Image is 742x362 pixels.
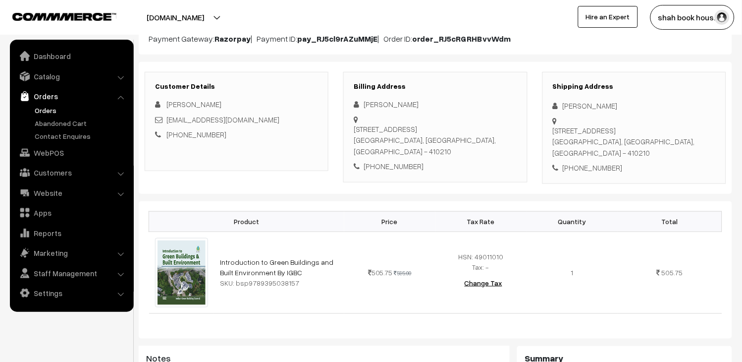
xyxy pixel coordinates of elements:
[12,144,130,162] a: WebPOS
[32,105,130,116] a: Orders
[12,10,99,22] a: COMMMERCE
[112,5,239,30] button: [DOMAIN_NAME]
[457,272,510,294] button: Change Tax
[220,278,338,288] div: SKU: bsp9789395038157
[618,211,722,232] th: Total
[354,99,517,110] div: [PERSON_NAME]
[354,82,517,91] h3: Billing Address
[553,162,716,174] div: [PHONE_NUMBER]
[553,100,716,112] div: [PERSON_NAME]
[12,204,130,222] a: Apps
[394,270,412,276] strike: 595.00
[571,268,574,277] span: 1
[412,34,511,44] b: order_RJ5cRGRHBvvWdm
[368,268,393,277] span: 505.75
[12,87,130,105] a: Orders
[166,130,226,139] a: [PHONE_NUMBER]
[12,264,130,282] a: Staff Management
[527,211,618,232] th: Quantity
[149,211,344,232] th: Product
[12,244,130,262] a: Marketing
[650,5,735,30] button: shah book hous…
[12,67,130,85] a: Catalog
[12,224,130,242] a: Reports
[155,238,208,307] img: img635bc40ede4a8.jpg
[354,161,517,172] div: [PHONE_NUMBER]
[32,118,130,128] a: Abandoned Cart
[578,6,638,28] a: Hire an Expert
[12,184,130,202] a: Website
[435,211,527,232] th: Tax Rate
[149,33,722,45] p: Payment Gateway: | Payment ID: | Order ID:
[297,34,377,44] b: pay_RJ5cl9rAZuMMjE
[12,13,116,20] img: COMMMERCE
[214,34,251,44] b: Razorpay
[32,131,130,141] a: Contact Enquires
[12,47,130,65] a: Dashboard
[155,82,318,91] h3: Customer Details
[354,123,517,157] div: [STREET_ADDRESS] [GEOGRAPHIC_DATA], [GEOGRAPHIC_DATA], [GEOGRAPHIC_DATA] - 410210
[166,115,279,124] a: [EMAIL_ADDRESS][DOMAIN_NAME]
[662,268,683,277] span: 505.75
[12,164,130,181] a: Customers
[459,252,504,271] span: HSN: 49011010 Tax: -
[12,284,130,302] a: Settings
[715,10,730,25] img: user
[166,100,221,109] span: [PERSON_NAME]
[553,82,716,91] h3: Shipping Address
[220,258,333,277] a: Introduction to Green Buildings and Built Environment By IGBC
[344,211,435,232] th: Price
[553,125,716,159] div: [STREET_ADDRESS] [GEOGRAPHIC_DATA], [GEOGRAPHIC_DATA], [GEOGRAPHIC_DATA] - 410210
